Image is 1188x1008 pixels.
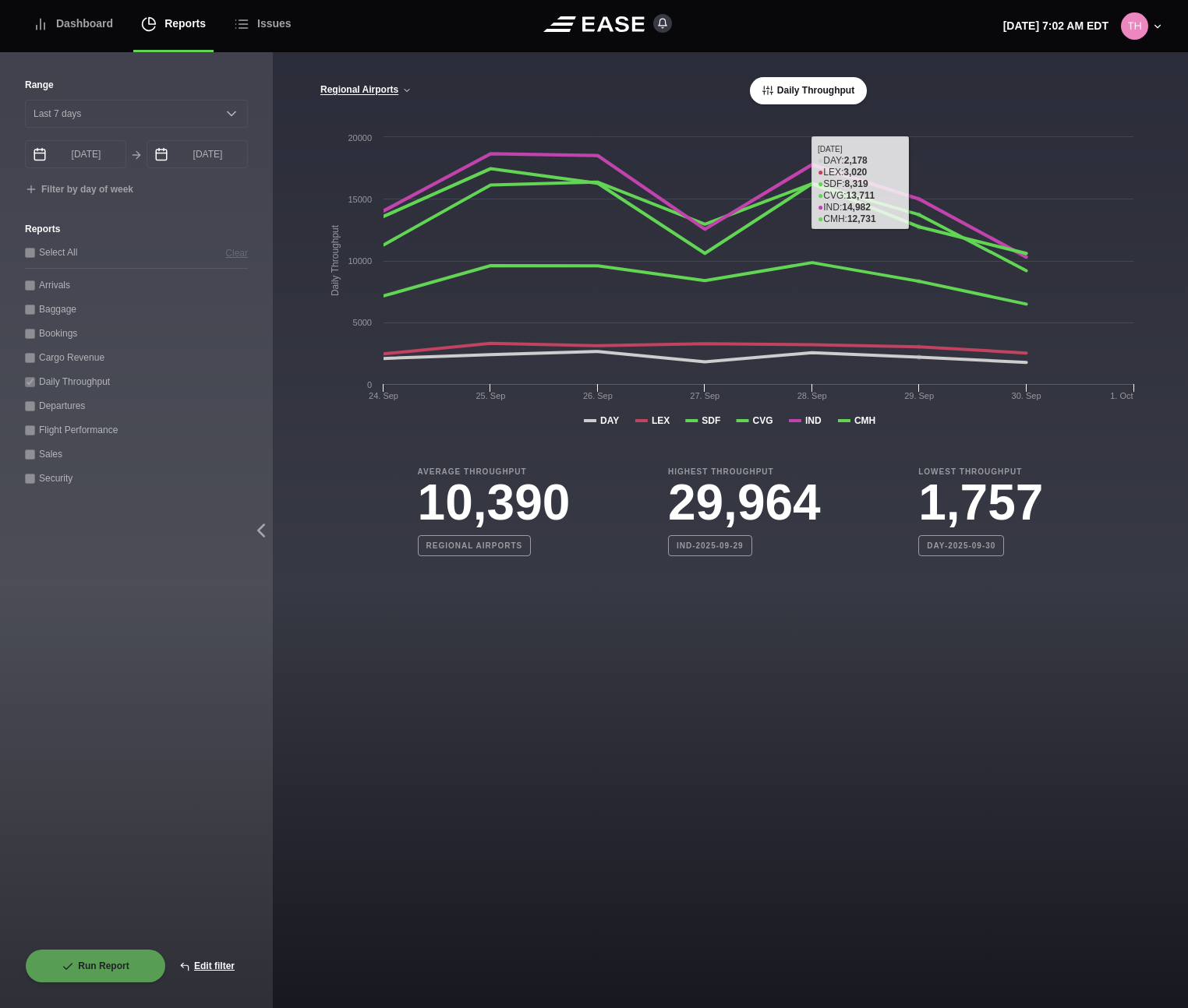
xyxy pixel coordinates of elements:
h3: 10,390 [418,478,571,527]
img: 80ca9e2115b408c1dc8c56a444986cd3 [1121,12,1148,40]
tspan: IND [805,415,822,426]
tspan: DAY [600,415,619,426]
button: Regional Airports [320,85,412,96]
b: IND-2025-09-29 [668,535,752,556]
button: Filter by day of week [25,184,133,196]
label: Range [25,78,248,92]
text: 10000 [348,256,372,266]
text: 20000 [348,133,372,143]
tspan: CMH [854,415,875,426]
tspan: 27. Sep [690,391,720,400]
b: DAY-2025-09-30 [918,535,1004,556]
h3: 1,757 [918,478,1043,527]
button: Edit filter [166,949,248,983]
tspan: 29. Sep [904,391,934,400]
b: Highest Throughput [668,466,821,478]
text: 0 [367,380,372,389]
h3: 29,964 [668,478,821,527]
input: mm/dd/yyyy [147,140,248,168]
tspan: 28. Sep [797,391,827,400]
p: [DATE] 7:02 AM EDT [1003,18,1108,34]
tspan: SDF [702,415,720,426]
label: Reports [25,222,248,236]
b: Lowest Throughput [918,466,1043,478]
button: Daily Throughput [750,77,867,104]
tspan: 30. Sep [1012,391,1041,400]
text: 15000 [348,195,372,204]
b: Regional Airports [418,535,532,556]
tspan: Daily Throughput [330,224,341,296]
tspan: CVG [753,415,773,426]
b: Average Throughput [418,466,571,478]
tspan: 24. Sep [369,391,398,400]
button: Clear [225,245,248,261]
tspan: 26. Sep [583,391,613,400]
tspan: 25. Sep [476,391,505,400]
input: mm/dd/yyyy [25,140,126,168]
tspan: 1. Oct [1110,391,1133,400]
text: 5000 [353,318,372,327]
tspan: LEX [652,415,670,426]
